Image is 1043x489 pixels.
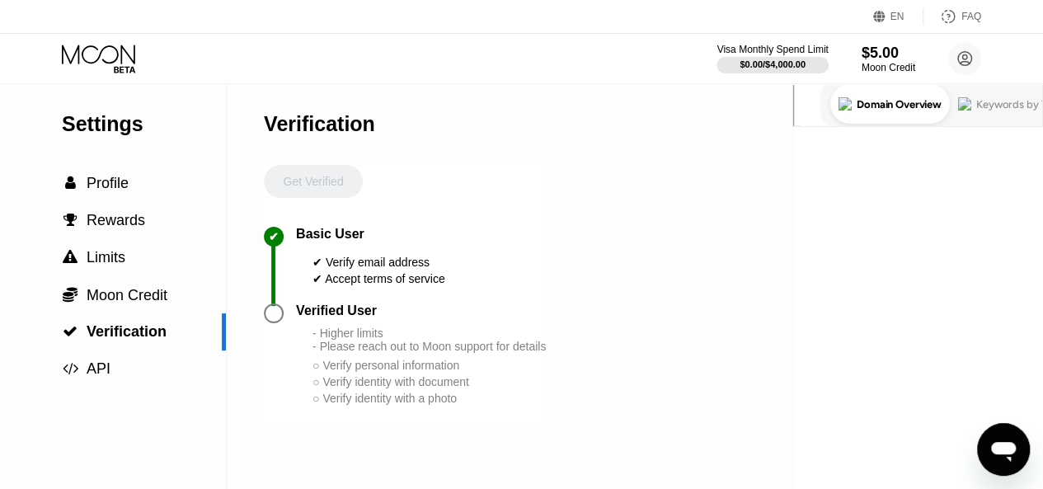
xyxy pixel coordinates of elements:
[312,375,546,388] div: ○ Verify identity with document
[862,45,915,62] div: $5.00
[26,26,40,40] img: logo_orange.svg
[87,249,125,266] span: Limits
[740,59,806,69] div: $0.00 / $4,000.00
[890,11,904,22] div: EN
[862,45,915,73] div: $5.00Moon Credit
[45,96,58,109] img: tab_domain_overview_orange.svg
[716,44,828,55] div: Visa Monthly Spend Limit
[62,361,78,376] div: 
[923,8,981,25] div: FAQ
[182,97,278,108] div: Keywords by Traffic
[269,230,279,243] div: ✔
[62,324,78,339] div: 
[62,286,78,303] div: 
[62,176,78,190] div: 
[63,286,78,303] span: 
[312,327,546,353] div: - Higher limits - Please reach out to Moon support for details
[977,423,1030,476] iframe: Button to launch messaging window
[264,112,375,136] div: Verification
[87,212,145,228] span: Rewards
[62,112,226,136] div: Settings
[312,256,445,269] div: ✔ Verify email address
[164,96,177,109] img: tab_keywords_by_traffic_grey.svg
[312,392,546,405] div: ○ Verify identity with a photo
[296,303,377,318] div: Verified User
[26,43,40,56] img: website_grey.svg
[87,323,167,340] span: Verification
[62,250,78,265] div: 
[312,359,546,372] div: ○ Verify personal information
[46,26,81,40] div: v 4.0.25
[43,43,181,56] div: Domain: [DOMAIN_NAME]
[63,250,78,265] span: 
[862,62,915,73] div: Moon Credit
[87,175,129,191] span: Profile
[63,324,78,339] span: 
[87,287,167,303] span: Moon Credit
[63,97,148,108] div: Domain Overview
[716,44,828,73] div: Visa Monthly Spend Limit$0.00/$4,000.00
[312,272,445,285] div: ✔ Accept terms of service
[961,11,981,22] div: FAQ
[63,361,78,376] span: 
[63,213,78,228] span: 
[87,360,110,377] span: API
[873,8,923,25] div: EN
[62,213,78,228] div: 
[296,227,364,242] div: Basic User
[65,176,76,190] span: 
